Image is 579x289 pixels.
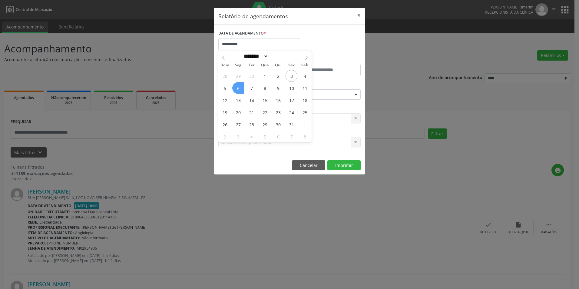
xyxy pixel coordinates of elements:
span: Outubro 1, 2025 [259,70,271,82]
span: Outubro 3, 2025 [286,70,297,82]
label: DATA DE AGENDAMENTO [218,29,266,38]
input: Year [268,53,288,59]
select: Month [242,53,268,59]
span: Setembro 30, 2025 [246,70,257,82]
span: Setembro 28, 2025 [219,70,231,82]
span: Setembro 29, 2025 [232,70,244,82]
span: Outubro 31, 2025 [286,118,297,130]
label: ATÉ [291,55,361,64]
span: Qui [272,63,285,67]
span: Outubro 17, 2025 [286,94,297,106]
span: Outubro 18, 2025 [299,94,311,106]
span: Qua [258,63,272,67]
span: Outubro 26, 2025 [219,118,231,130]
span: Novembro 2, 2025 [219,131,231,142]
span: Outubro 29, 2025 [259,118,271,130]
span: Outubro 2, 2025 [272,70,284,82]
span: Outubro 24, 2025 [286,106,297,118]
span: Outubro 21, 2025 [246,106,257,118]
span: Outubro 25, 2025 [299,106,311,118]
span: Outubro 11, 2025 [299,82,311,94]
span: Outubro 10, 2025 [286,82,297,94]
button: Close [353,8,365,23]
button: Imprimir [327,160,361,171]
span: Outubro 27, 2025 [232,118,244,130]
span: Novembro 8, 2025 [299,131,311,142]
span: Sáb [298,63,312,67]
span: Novembro 7, 2025 [286,131,297,142]
span: Outubro 16, 2025 [272,94,284,106]
span: Outubro 19, 2025 [219,106,231,118]
span: Outubro 22, 2025 [259,106,271,118]
span: Dom [218,63,232,67]
span: Novembro 6, 2025 [272,131,284,142]
span: Outubro 30, 2025 [272,118,284,130]
span: Outubro 8, 2025 [259,82,271,94]
span: Novembro 1, 2025 [299,118,311,130]
span: Novembro 3, 2025 [232,131,244,142]
span: Outubro 7, 2025 [246,82,257,94]
span: Novembro 4, 2025 [246,131,257,142]
span: Ter [245,63,258,67]
span: Sex [285,63,298,67]
span: Outubro 13, 2025 [232,94,244,106]
button: Cancelar [292,160,325,171]
span: Outubro 20, 2025 [232,106,244,118]
span: Outubro 6, 2025 [232,82,244,94]
h5: Relatório de agendamentos [218,12,288,20]
span: Outubro 15, 2025 [259,94,271,106]
span: Outubro 23, 2025 [272,106,284,118]
span: Outubro 28, 2025 [246,118,257,130]
span: Outubro 12, 2025 [219,94,231,106]
span: Outubro 4, 2025 [299,70,311,82]
span: Novembro 5, 2025 [259,131,271,142]
span: Outubro 14, 2025 [246,94,257,106]
span: Outubro 9, 2025 [272,82,284,94]
span: Outubro 5, 2025 [219,82,231,94]
span: Seg [232,63,245,67]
